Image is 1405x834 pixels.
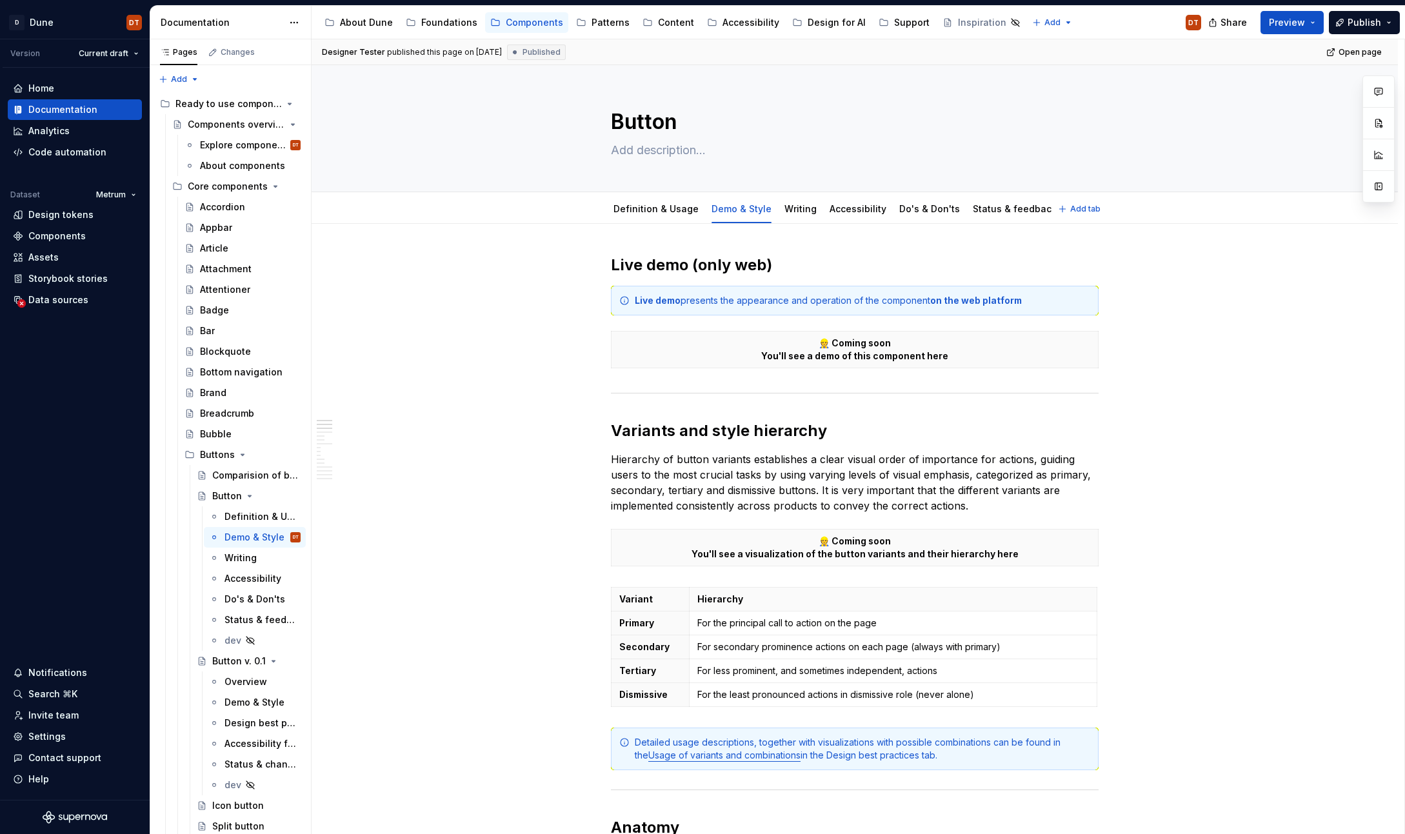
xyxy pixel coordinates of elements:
[1028,14,1077,32] button: Add
[129,17,139,28] div: DT
[224,551,257,564] div: Writing
[421,16,477,29] div: Foundations
[224,779,241,791] div: dev
[28,666,87,679] div: Notifications
[619,664,681,677] p: Tertiary
[635,294,1090,307] div: presents the appearance and operation of the component
[571,12,635,33] a: Patterns
[212,820,264,833] div: Split button
[204,630,306,651] a: dev
[192,651,306,671] a: Button v. 0.1
[204,733,306,754] a: Accessibility for engineers
[192,795,306,816] a: Icon button
[613,203,699,214] a: Definition & Usage
[204,568,306,589] a: Accessibility
[200,386,226,399] div: Brand
[204,548,306,568] a: Writing
[179,424,306,444] a: Bubble
[8,121,142,141] a: Analytics
[28,773,49,786] div: Help
[224,696,284,709] div: Demo & Style
[28,82,54,95] div: Home
[8,769,142,789] button: Help
[523,47,561,57] span: Published
[697,664,1089,677] p: For less prominent, and sometimes independent, actions
[212,469,298,482] div: Comparision of buttons
[8,268,142,289] a: Storybook stories
[1322,43,1388,61] a: Open page
[1269,16,1305,29] span: Preview
[8,142,142,163] a: Code automation
[894,16,930,29] div: Support
[592,16,630,29] div: Patterns
[28,751,101,764] div: Contact support
[200,448,235,461] div: Buttons
[161,16,283,29] div: Documentation
[293,139,299,152] div: DT
[200,201,245,213] div: Accordion
[204,610,306,630] a: Status & feedback
[1348,16,1381,29] span: Publish
[200,242,228,255] div: Article
[608,195,704,222] div: Definition & Usage
[937,12,1026,33] a: Inspiration
[179,341,306,362] a: Blockquote
[30,16,54,29] div: Dune
[175,97,282,110] div: Ready to use components
[224,510,298,523] div: Definition & Usage
[200,283,250,296] div: Attentioner
[28,709,79,722] div: Invite team
[635,736,1090,762] div: Detailed usage descriptions, together with visualizations with possible combinations can be found...
[28,146,106,159] div: Code automation
[221,47,255,57] div: Changes
[179,135,306,155] a: Explore componentsDT
[973,203,1057,214] a: Status & feedback
[204,692,306,713] a: Demo & Style
[784,203,817,214] a: Writing
[179,300,306,321] a: Badge
[958,16,1006,29] div: Inspiration
[28,103,97,116] div: Documentation
[1329,11,1400,34] button: Publish
[43,811,107,824] svg: Supernova Logo
[224,634,241,647] div: dev
[697,688,1089,701] p: For the least pronounced actions in dismissive role (never alone)
[8,226,142,246] a: Components
[200,263,252,275] div: Attachment
[712,203,772,214] a: Demo & Style
[200,366,283,379] div: Bottom navigation
[179,362,306,382] a: Bottom navigation
[10,48,40,59] div: Version
[224,675,267,688] div: Overview
[387,47,502,57] div: published this page on [DATE]
[1261,11,1324,34] button: Preview
[697,593,1089,606] p: Hierarchy
[167,176,306,197] div: Core components
[8,99,142,120] a: Documentation
[200,139,288,152] div: Explore components
[619,640,681,653] p: Secondary
[611,452,1099,513] p: Hierarchy of button variants establishes a clear visual order of importance for actions, guiding ...
[635,295,681,306] strong: Live demo
[179,197,306,217] a: Accordion
[722,16,779,29] div: Accessibility
[830,203,886,214] a: Accessibility
[192,486,306,506] a: Button
[808,16,866,29] div: Design for AI
[179,403,306,424] a: Breadcrumb
[1188,17,1199,28] div: DT
[322,47,385,57] span: Designer Tester
[637,12,699,33] a: Content
[200,304,229,317] div: Badge
[28,730,66,743] div: Settings
[224,531,284,544] div: Demo & Style
[171,74,187,84] span: Add
[212,799,264,812] div: Icon button
[167,114,306,135] a: Components overview
[608,106,1096,137] textarea: Button
[968,195,1062,222] div: Status & feedback
[224,593,285,606] div: Do's & Don'ts
[204,713,306,733] a: Design best practices
[8,726,142,747] a: Settings
[204,506,306,527] a: Definition & Usage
